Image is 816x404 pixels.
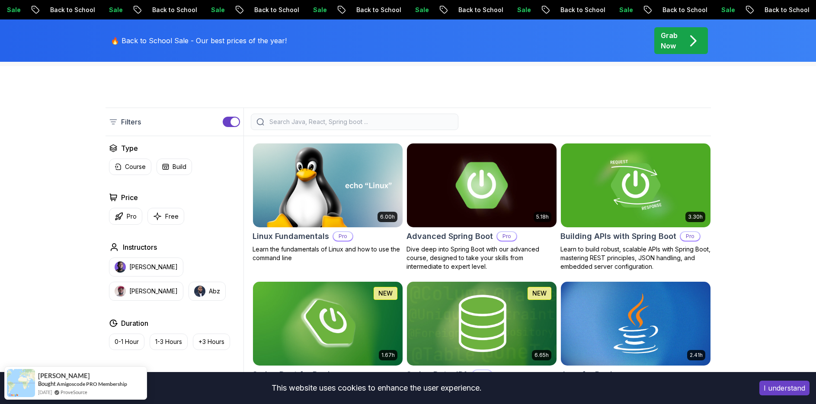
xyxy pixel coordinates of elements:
p: Back to School [349,6,408,14]
p: [PERSON_NAME] [129,263,178,271]
img: Advanced Spring Boot card [403,141,560,229]
p: Back to School [554,6,612,14]
p: Back to School [43,6,102,14]
button: Build [157,159,192,175]
a: Spring Data JPA card6.65hNEWSpring Data JPAProMaster database management, advanced querying, and ... [406,281,557,401]
p: Back to School [451,6,510,14]
p: Learn the fundamentals of Linux and how to use the command line [253,245,403,262]
h2: Spring Data JPA [406,369,468,381]
p: Learn to build robust, scalable APIs with Spring Boot, mastering REST principles, JSON handling, ... [560,245,711,271]
p: +3 Hours [198,337,224,346]
p: Filters [121,117,141,127]
button: instructor imgAbz [189,282,226,301]
p: 6.00h [380,213,395,220]
p: Dive deep into Spring Boot with our advanced course, designed to take your skills from intermedia... [406,245,557,271]
img: instructor img [115,261,126,273]
p: Build [173,162,186,171]
img: Spring Boot for Beginners card [253,282,403,366]
p: Sale [102,6,130,14]
h2: Type [121,143,138,153]
p: Back to School [247,6,306,14]
p: Pro [473,370,492,379]
p: 1-3 Hours [155,337,182,346]
button: +3 Hours [193,334,230,350]
p: NEW [378,289,393,298]
p: 0-1 Hour [115,337,139,346]
h2: Java for Beginners [560,369,634,381]
p: 🔥 Back to School Sale - Our best prices of the year! [111,35,287,46]
p: Sale [612,6,640,14]
a: Java for Beginners card2.41hJava for BeginnersBeginner-friendly Java course for essential program... [560,281,711,401]
p: Pro [333,232,352,241]
span: [DATE] [38,388,52,396]
p: 1.67h [381,352,395,359]
p: 5.18h [536,213,549,220]
p: 6.65h [534,352,549,359]
h2: Advanced Spring Boot [406,230,493,242]
h2: Price [121,192,138,203]
h2: Instructors [123,242,157,252]
span: Bought [38,380,56,387]
p: NEW [532,289,547,298]
span: [PERSON_NAME] [38,372,90,379]
p: Abz [209,287,220,296]
button: Course [109,159,151,175]
button: Accept cookies [759,381,810,395]
img: instructor img [194,286,205,297]
p: Sale [204,6,232,14]
h2: Spring Boot for Beginners [253,369,352,381]
p: Pro [127,212,137,221]
button: Free [147,208,184,225]
a: Linux Fundamentals card6.00hLinux FundamentalsProLearn the fundamentals of Linux and how to use t... [253,143,403,262]
button: instructor img[PERSON_NAME] [109,258,183,277]
p: Sale [306,6,334,14]
p: Pro [497,232,516,241]
p: Back to School [656,6,714,14]
button: 1-3 Hours [150,334,188,350]
p: Course [125,162,146,171]
p: 2.41h [690,352,703,359]
img: instructor img [115,286,126,297]
img: Java for Beginners card [561,282,710,366]
h2: Duration [121,318,148,328]
p: Sale [408,6,436,14]
a: Amigoscode PRO Membership [57,381,127,387]
div: This website uses cookies to enhance the user experience. [6,379,746,398]
button: instructor img[PERSON_NAME] [109,282,183,301]
p: Free [165,212,179,221]
p: Grab Now [661,30,678,51]
button: Pro [109,208,142,225]
input: Search Java, React, Spring boot ... [268,118,453,126]
a: Spring Boot for Beginners card1.67hNEWSpring Boot for BeginnersBuild a CRUD API with Spring Boot ... [253,281,403,401]
img: Building APIs with Spring Boot card [561,143,710,227]
a: ProveSource [61,388,87,396]
img: provesource social proof notification image [7,369,35,397]
p: 3.30h [688,213,703,220]
img: Spring Data JPA card [407,282,557,366]
img: Linux Fundamentals card [253,143,403,227]
h2: Linux Fundamentals [253,230,329,242]
p: Sale [714,6,742,14]
p: Back to School [145,6,204,14]
h2: Building APIs with Spring Boot [560,230,676,242]
p: [PERSON_NAME] [129,287,178,296]
a: Building APIs with Spring Boot card3.30hBuilding APIs with Spring BootProLearn to build robust, s... [560,143,711,271]
p: Sale [510,6,538,14]
button: 0-1 Hour [109,334,144,350]
p: Pro [681,232,700,241]
a: Advanced Spring Boot card5.18hAdvanced Spring BootProDive deep into Spring Boot with our advanced... [406,143,557,271]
